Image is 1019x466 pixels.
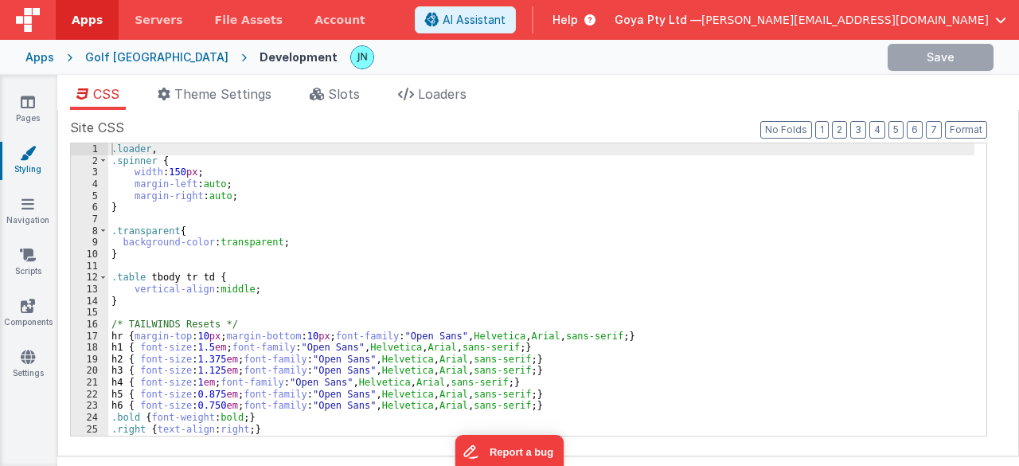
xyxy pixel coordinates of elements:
[418,86,467,102] span: Loaders
[71,354,108,366] div: 19
[71,213,108,225] div: 7
[72,12,103,28] span: Apps
[71,400,108,412] div: 23
[926,121,942,139] button: 7
[71,424,108,436] div: 25
[328,86,360,102] span: Slots
[70,118,124,137] span: Site CSS
[71,260,108,272] div: 11
[815,121,829,139] button: 1
[71,272,108,284] div: 12
[552,12,578,28] span: Help
[71,178,108,190] div: 4
[71,155,108,167] div: 2
[907,121,923,139] button: 6
[615,12,701,28] span: Goya Pty Ltd —
[415,6,516,33] button: AI Assistant
[71,389,108,401] div: 22
[71,377,108,389] div: 21
[71,412,108,424] div: 24
[945,121,987,139] button: Format
[888,121,904,139] button: 5
[71,307,108,319] div: 15
[71,435,108,447] div: 26
[71,284,108,296] div: 13
[71,342,108,354] div: 18
[71,166,108,178] div: 3
[888,44,994,71] button: Save
[71,331,108,343] div: 17
[615,12,1006,28] button: Goya Pty Ltd — [PERSON_NAME][EMAIL_ADDRESS][DOMAIN_NAME]
[71,249,108,260] div: 10
[71,319,108,331] div: 16
[869,121,885,139] button: 4
[71,365,108,377] div: 20
[85,49,228,65] div: Golf [GEOGRAPHIC_DATA]
[832,121,847,139] button: 2
[260,49,338,65] div: Development
[71,225,108,237] div: 8
[71,202,108,213] div: 6
[25,49,54,65] div: Apps
[71,143,108,155] div: 1
[71,190,108,202] div: 5
[93,86,119,102] span: CSS
[701,12,989,28] span: [PERSON_NAME][EMAIL_ADDRESS][DOMAIN_NAME]
[351,46,373,69] img: 9a7c1e773ca3f73d57c61d8269375a74
[135,12,182,28] span: Servers
[443,12,506,28] span: AI Assistant
[174,86,271,102] span: Theme Settings
[760,121,812,139] button: No Folds
[215,12,283,28] span: File Assets
[71,237,108,249] div: 9
[71,296,108,307] div: 14
[850,121,866,139] button: 3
